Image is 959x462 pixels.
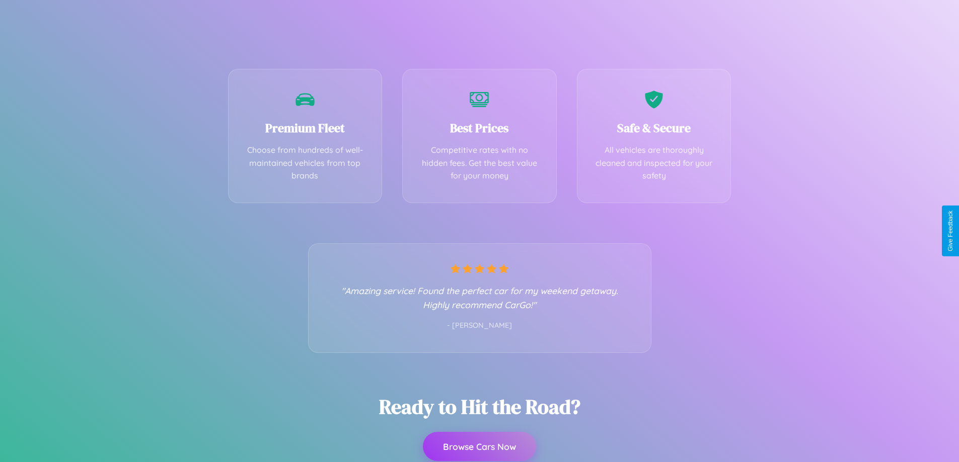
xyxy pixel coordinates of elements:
div: Give Feedback [947,211,954,251]
p: All vehicles are thoroughly cleaned and inspected for your safety [593,144,716,182]
p: "Amazing service! Found the perfect car for my weekend getaway. Highly recommend CarGo!" [329,284,631,312]
h2: Ready to Hit the Road? [379,393,580,420]
p: Competitive rates with no hidden fees. Get the best value for your money [418,144,541,182]
h3: Premium Fleet [244,120,367,136]
h3: Safe & Secure [593,120,716,136]
button: Browse Cars Now [423,432,536,461]
p: Choose from hundreds of well-maintained vehicles from top brands [244,144,367,182]
h3: Best Prices [418,120,541,136]
p: - [PERSON_NAME] [329,319,631,332]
